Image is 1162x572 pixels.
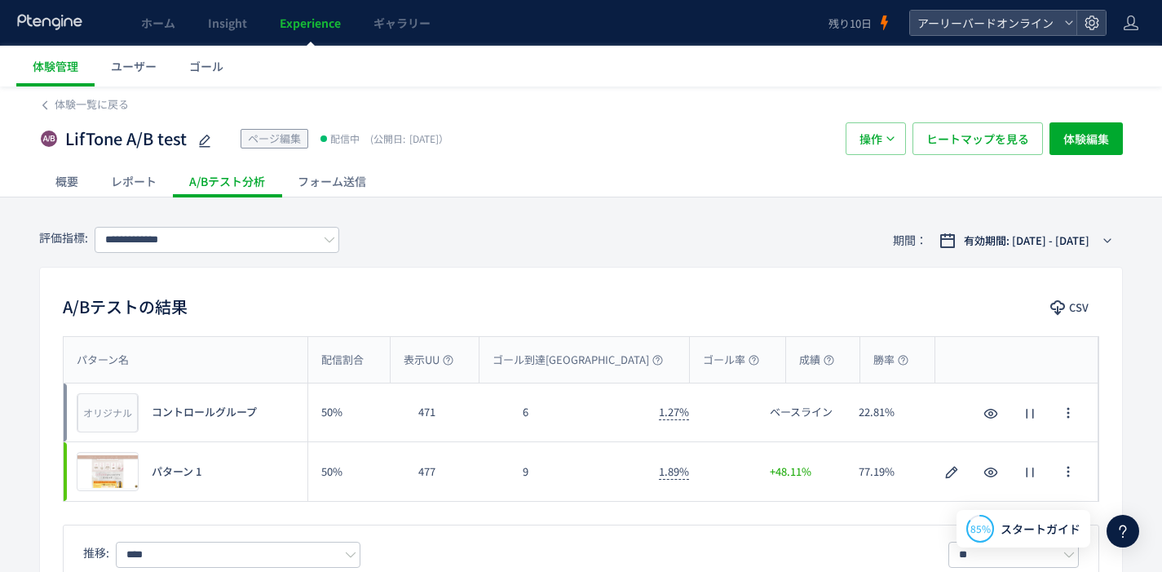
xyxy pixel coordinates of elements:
span: ギャラリー [373,15,431,31]
span: LifTone A/B test [65,127,187,151]
span: ベースライン [770,405,833,420]
span: 残り10日 [828,16,872,31]
span: ユーザー [111,58,157,74]
h2: A/Bテストの結果 [63,294,188,320]
button: 体験編集 [1049,122,1123,155]
span: 評価指標: [39,229,88,246]
span: コントロールグループ [152,405,257,420]
span: パターン 1 [152,464,201,480]
span: ページ編集 [248,131,301,146]
span: 操作 [859,122,882,155]
button: 操作 [846,122,906,155]
div: レポート [95,165,173,197]
span: ホーム [141,15,175,31]
span: パターン名 [77,353,129,368]
button: ヒートマップを見る [912,122,1043,155]
span: スタートガイド [1001,521,1080,538]
div: 471 [405,384,510,441]
div: 6 [510,384,646,441]
span: 体験管理 [33,58,78,74]
span: 配信中 [330,131,360,147]
span: 期間： [893,227,927,254]
span: アーリーバードオンライン [912,11,1058,35]
div: A/Bテスト分析 [173,165,281,197]
span: 体験編集 [1063,122,1109,155]
img: e0f7cdd9c59890a43fe3874767f072331757644682142.jpeg [77,453,138,490]
span: ゴール率 [703,353,759,368]
span: ヒートマップを見る [926,122,1029,155]
span: +48.11% [770,464,811,480]
span: ゴール [189,58,223,74]
div: 50% [308,442,405,501]
div: 概要 [39,165,95,197]
span: 85% [970,521,991,535]
span: 成績 [799,353,834,368]
span: 推移: [83,544,109,561]
div: 50% [308,384,405,441]
span: 体験一覧に戻る [55,96,129,112]
button: CSV [1042,295,1099,321]
span: 有効期間: [DATE] - [DATE] [964,233,1089,249]
span: 配信割合 [321,353,364,368]
span: 表示UU [404,353,453,368]
div: 9 [510,442,646,501]
div: フォーム送信 [281,165,382,197]
span: CSV [1069,295,1089,321]
div: 477 [405,442,510,501]
div: 77.19% [846,442,935,501]
span: 勝率 [873,353,908,368]
span: ゴール到達[GEOGRAPHIC_DATA] [493,353,663,368]
span: [DATE]） [366,131,448,145]
span: Insight [208,15,247,31]
div: 22.81% [846,384,935,441]
span: Experience [280,15,341,31]
button: 有効期間: [DATE] - [DATE] [929,228,1123,254]
span: (公開日: [370,131,405,145]
span: 1.89% [659,463,689,480]
div: オリジナル [77,393,138,432]
span: 1.27% [659,404,689,420]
